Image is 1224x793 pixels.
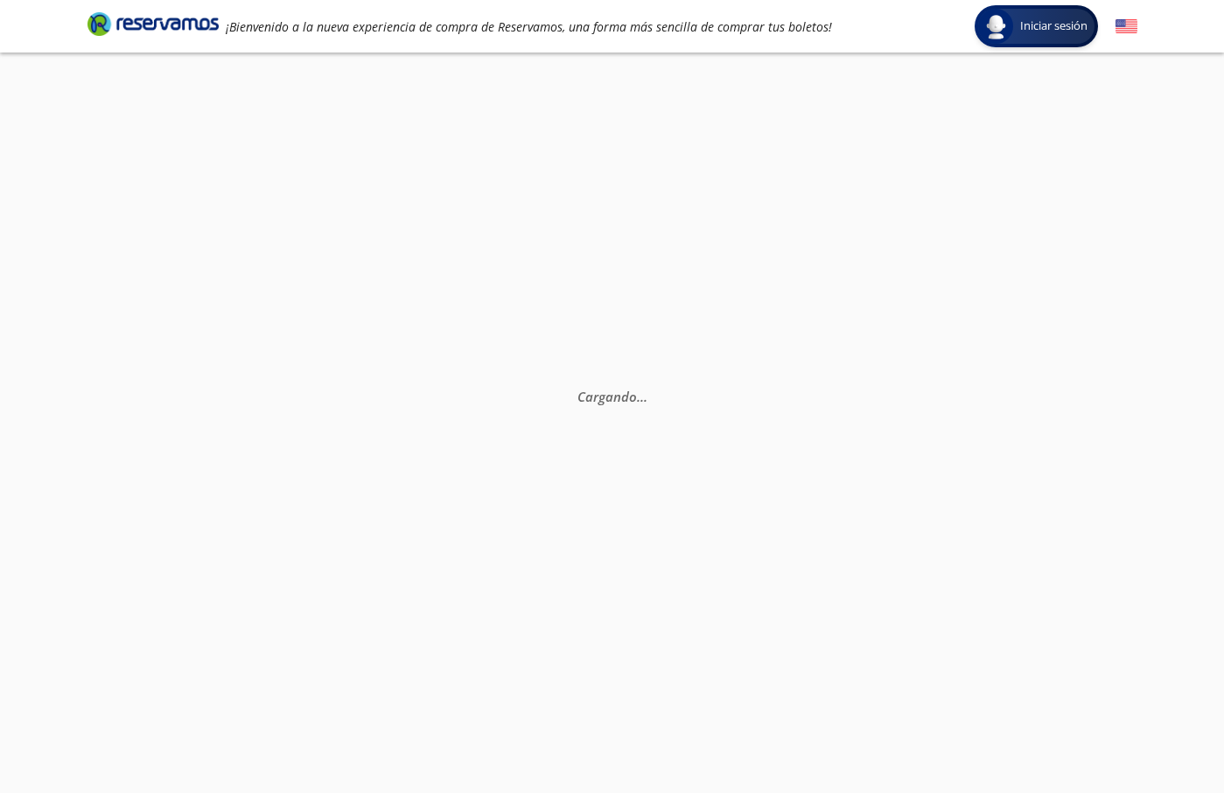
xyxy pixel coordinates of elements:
a: Brand Logo [87,11,219,42]
span: Iniciar sesión [1013,18,1095,35]
i: Brand Logo [87,11,219,37]
span: . [640,388,644,405]
em: Cargando [577,388,647,405]
span: . [644,388,647,405]
span: . [637,388,640,405]
button: English [1116,16,1137,38]
em: ¡Bienvenido a la nueva experiencia de compra de Reservamos, una forma más sencilla de comprar tus... [226,18,832,35]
